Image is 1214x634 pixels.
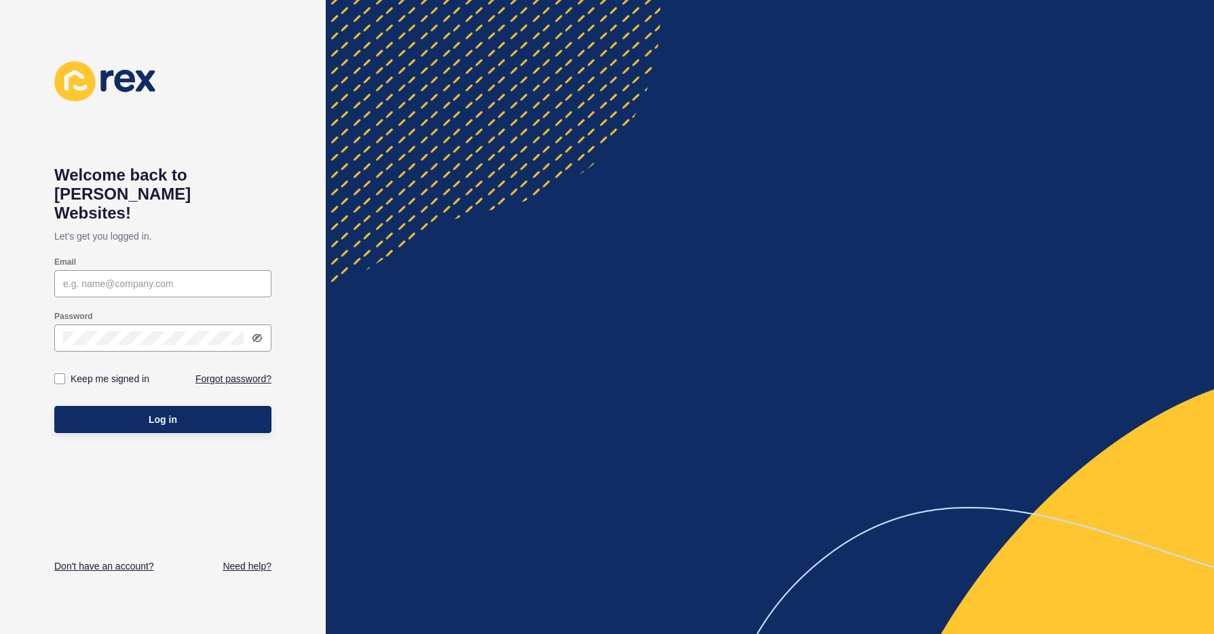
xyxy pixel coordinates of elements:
a: Don't have an account? [54,559,154,573]
p: Let's get you logged in. [54,223,271,250]
label: Email [54,257,76,267]
button: Log in [54,406,271,433]
input: e.g. name@company.com [63,277,263,291]
label: Keep me signed in [71,372,149,386]
a: Forgot password? [195,372,271,386]
a: Need help? [223,559,271,573]
span: Log in [149,413,177,426]
label: Password [54,311,93,322]
h1: Welcome back to [PERSON_NAME] Websites! [54,166,271,223]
